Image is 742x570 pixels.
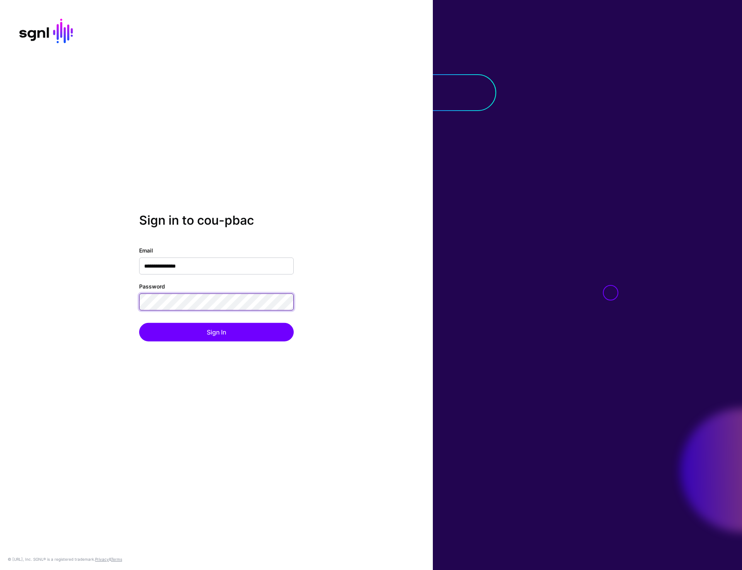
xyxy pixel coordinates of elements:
[95,557,109,561] a: Privacy
[111,557,122,561] a: Terms
[8,556,122,562] div: © [URL], Inc. SGNL® is a registered trademark. &
[139,323,294,341] button: Sign In
[139,282,165,290] label: Password
[139,213,294,228] h2: Sign in to cou-pbac
[139,246,153,254] label: Email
